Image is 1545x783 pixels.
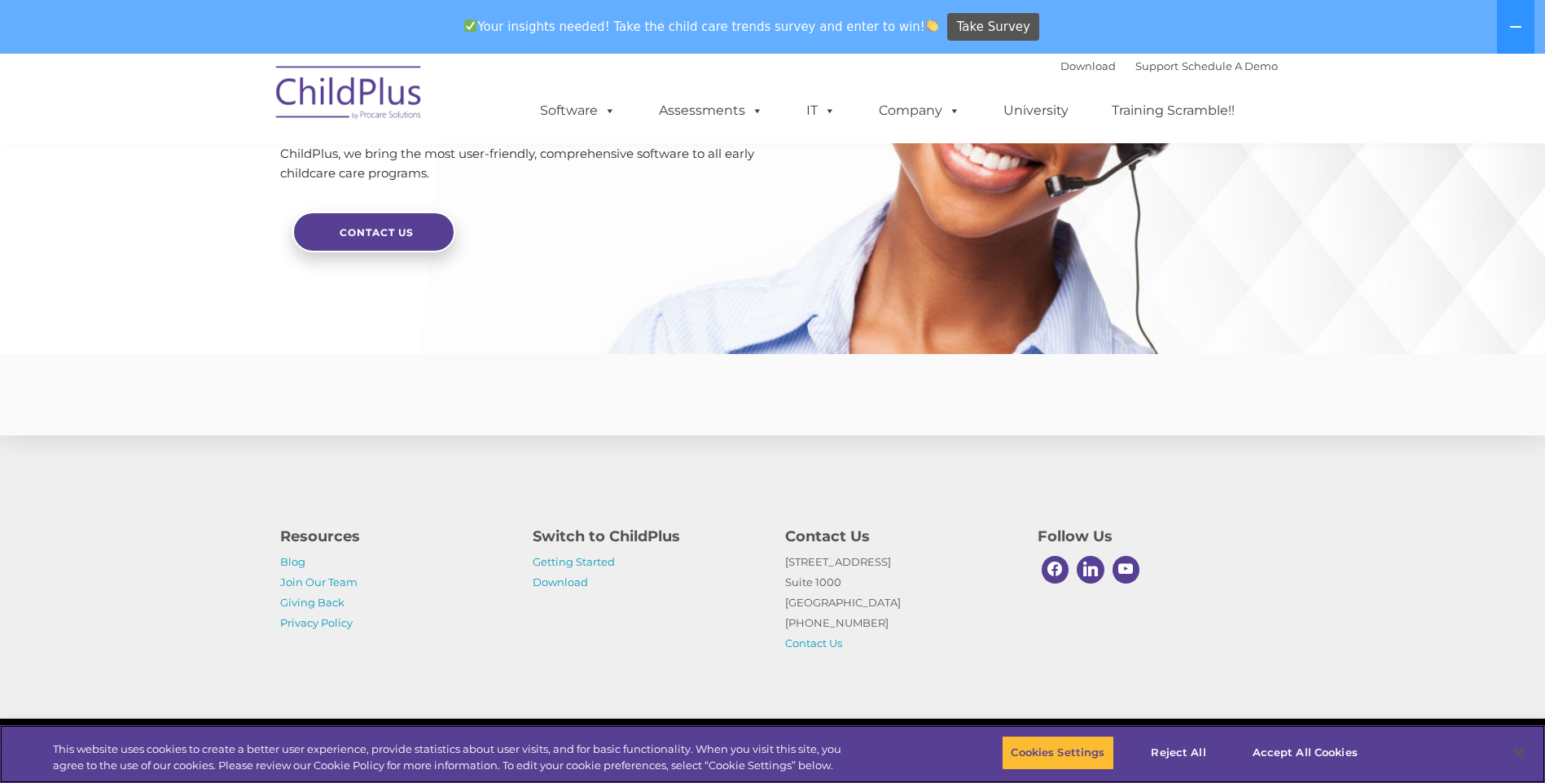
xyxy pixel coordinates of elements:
a: Download [1060,59,1116,72]
button: Close [1501,735,1537,771]
a: Company [862,94,977,127]
a: Contact Us [785,636,842,650]
p: [STREET_ADDRESS] Suite 1000 [GEOGRAPHIC_DATA] [PHONE_NUMBER] [785,552,1013,654]
img: ✅ [464,20,476,32]
span: Your insights needed! Take the child care trends survey and enter to win! [458,11,946,42]
a: Download [533,575,588,588]
a: Giving Back [280,596,345,609]
a: Facebook [1038,552,1073,588]
a: Software [524,94,632,127]
h4: Switch to ChildPlus [533,525,761,548]
a: University [987,94,1085,127]
a: Join Our Team [280,575,358,588]
font: | [1060,59,1278,72]
div: This website uses cookies to create a better user experience, provide statistics about user visit... [53,741,849,773]
span: Contact Us [340,226,414,238]
img: 👏 [926,20,938,32]
h4: Follow Us [1038,525,1266,548]
h4: Contact Us [785,525,1013,548]
span: Take Survey [957,13,1030,42]
a: Take Survey [947,13,1039,42]
a: Schedule A Demo [1182,59,1278,72]
a: Training Scramble!! [1095,94,1251,127]
button: Cookies Settings [1002,736,1113,770]
a: Getting Started [533,555,615,568]
a: Support [1135,59,1179,72]
a: IT [790,94,852,127]
button: Reject All [1128,736,1230,770]
img: ChildPlus by Procare Solutions [268,55,431,136]
h4: Resources [280,525,508,548]
button: Accept All Cookies [1244,736,1367,770]
a: Youtube [1108,552,1144,588]
a: Blog [280,555,305,568]
a: Contact Us [292,212,455,252]
a: Assessments [643,94,779,127]
a: Privacy Policy [280,616,353,629]
a: Linkedin [1073,552,1108,588]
